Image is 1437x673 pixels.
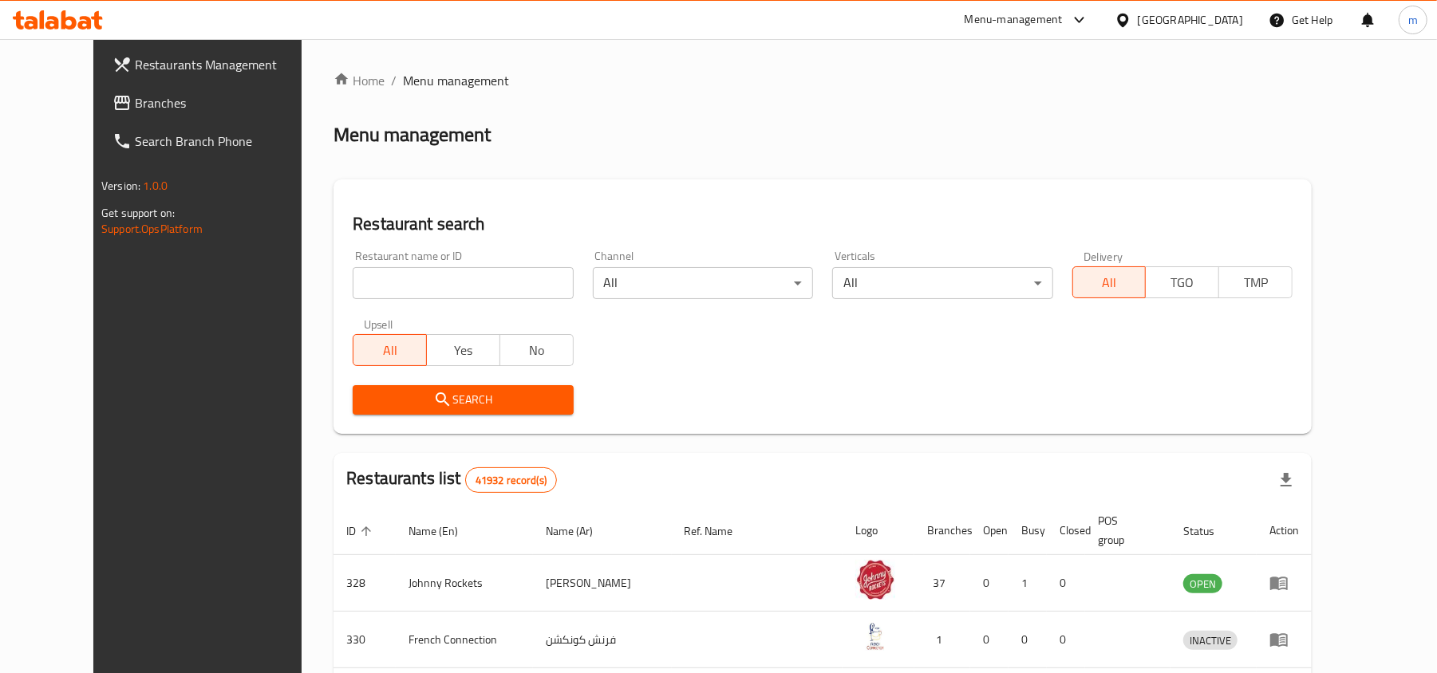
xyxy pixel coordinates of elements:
button: All [1072,266,1147,298]
span: m [1408,11,1418,29]
th: Branches [914,506,970,555]
div: [GEOGRAPHIC_DATA] [1138,11,1243,29]
td: [PERSON_NAME] [533,555,672,612]
label: Upsell [364,318,393,329]
div: Menu [1269,630,1299,649]
h2: Restaurant search [353,212,1293,236]
th: Closed [1047,506,1085,555]
td: Johnny Rockets [396,555,533,612]
span: Menu management [403,71,509,90]
img: Johnny Rockets [855,560,895,600]
span: All [1080,271,1140,294]
div: Export file [1267,461,1305,499]
th: Open [970,506,1009,555]
th: Logo [843,506,914,555]
li: / [391,71,397,90]
input: Search for restaurant name or ID.. [353,267,573,299]
button: Search [353,385,573,415]
span: Name (Ar) [546,521,614,541]
td: 0 [1047,555,1085,612]
a: Search Branch Phone [100,122,334,160]
span: 1.0.0 [143,175,168,196]
td: 0 [1009,612,1047,668]
td: 0 [970,555,1009,612]
td: 328 [334,555,396,612]
td: French Connection [396,612,533,668]
span: Version: [101,175,140,196]
td: 0 [970,612,1009,668]
div: Menu [1269,573,1299,592]
td: فرنش كونكشن [533,612,672,668]
span: Get support on: [101,203,175,223]
span: Yes [433,339,494,362]
button: TMP [1218,266,1293,298]
span: INACTIVE [1183,632,1238,650]
a: Home [334,71,385,90]
span: ID [346,521,377,541]
nav: breadcrumb [334,71,1312,90]
a: Support.OpsPlatform [101,218,203,239]
span: POS group [1098,511,1151,549]
button: TGO [1145,266,1219,298]
a: Branches [100,84,334,122]
span: Search [365,390,560,410]
button: Yes [426,334,500,366]
span: TMP [1226,271,1286,294]
span: Branches [135,93,321,112]
span: No [507,339,567,362]
span: OPEN [1183,575,1222,593]
button: All [353,334,427,366]
div: Menu-management [965,10,1063,30]
td: 1 [914,612,970,668]
td: 37 [914,555,970,612]
div: INACTIVE [1183,631,1238,650]
button: No [499,334,574,366]
td: 330 [334,612,396,668]
span: Ref. Name [685,521,754,541]
img: French Connection [855,616,895,656]
span: All [360,339,420,362]
div: All [593,267,813,299]
h2: Menu management [334,122,491,148]
label: Delivery [1084,250,1123,262]
h2: Restaurants list [346,466,557,493]
span: TGO [1152,271,1213,294]
span: Name (En) [409,521,479,541]
th: Busy [1009,506,1047,555]
div: OPEN [1183,574,1222,593]
th: Action [1257,506,1312,555]
span: Status [1183,521,1235,541]
span: 41932 record(s) [466,473,556,488]
span: Search Branch Phone [135,132,321,151]
td: 0 [1047,612,1085,668]
span: Restaurants Management [135,55,321,74]
td: 1 [1009,555,1047,612]
a: Restaurants Management [100,45,334,84]
div: Total records count [465,467,557,493]
div: All [832,267,1052,299]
